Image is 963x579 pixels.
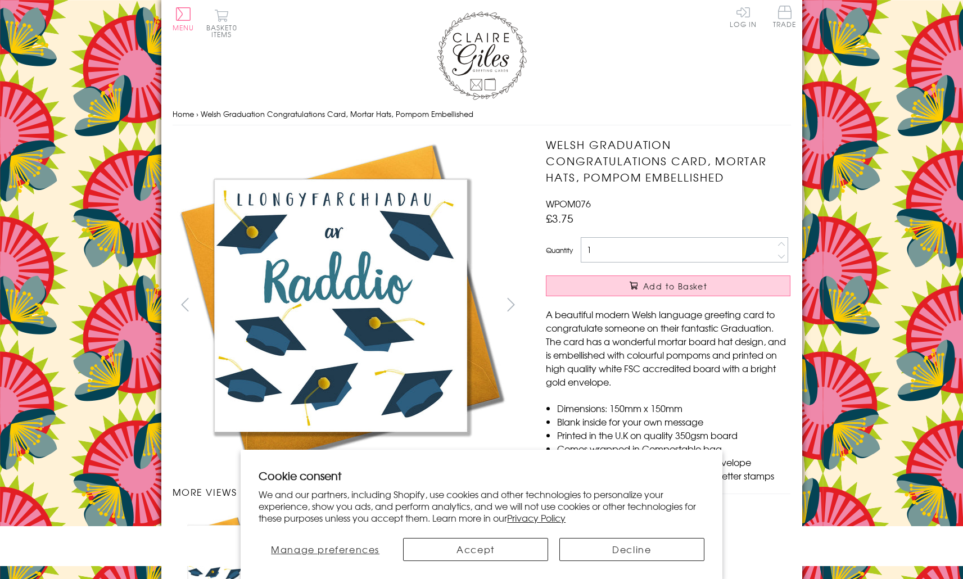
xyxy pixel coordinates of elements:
button: prev [173,292,198,317]
a: Home [173,108,194,119]
p: We and our partners, including Shopify, use cookies and other technologies to personalize your ex... [259,488,704,523]
span: WPOM076 [546,197,591,210]
button: next [498,292,523,317]
h1: Welsh Graduation Congratulations Card, Mortar Hats, Pompom Embellished [546,137,790,185]
img: Welsh Graduation Congratulations Card, Mortar Hats, Pompom Embellished [523,137,861,432]
span: 0 items [211,22,237,39]
span: Menu [173,22,195,33]
span: Welsh Graduation Congratulations Card, Mortar Hats, Pompom Embellished [201,108,473,119]
h3: More views [173,485,524,499]
li: Dimensions: 150mm x 150mm [557,401,790,415]
button: Menu [173,7,195,31]
h2: Cookie consent [259,468,704,483]
li: Printed in the U.K on quality 350gsm board [557,428,790,442]
span: Manage preferences [271,542,379,556]
button: Manage preferences [259,538,392,561]
p: A beautiful modern Welsh language greeting card to congratulate someone on their fantastic Gradua... [546,307,790,388]
a: Log In [730,6,757,28]
li: Blank inside for your own message [557,415,790,428]
a: Privacy Policy [507,511,566,524]
a: Trade [773,6,797,30]
button: Add to Basket [546,275,790,296]
button: Accept [403,538,548,561]
button: Basket0 items [206,9,237,38]
span: Add to Basket [643,281,707,292]
span: £3.75 [546,210,573,226]
img: Claire Giles Greetings Cards [437,11,527,100]
nav: breadcrumbs [173,103,791,126]
span: › [196,108,198,119]
label: Quantity [546,245,573,255]
button: Decline [559,538,704,561]
img: Welsh Graduation Congratulations Card, Mortar Hats, Pompom Embellished [172,137,509,474]
li: Comes wrapped in Compostable bag [557,442,790,455]
span: Trade [773,6,797,28]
